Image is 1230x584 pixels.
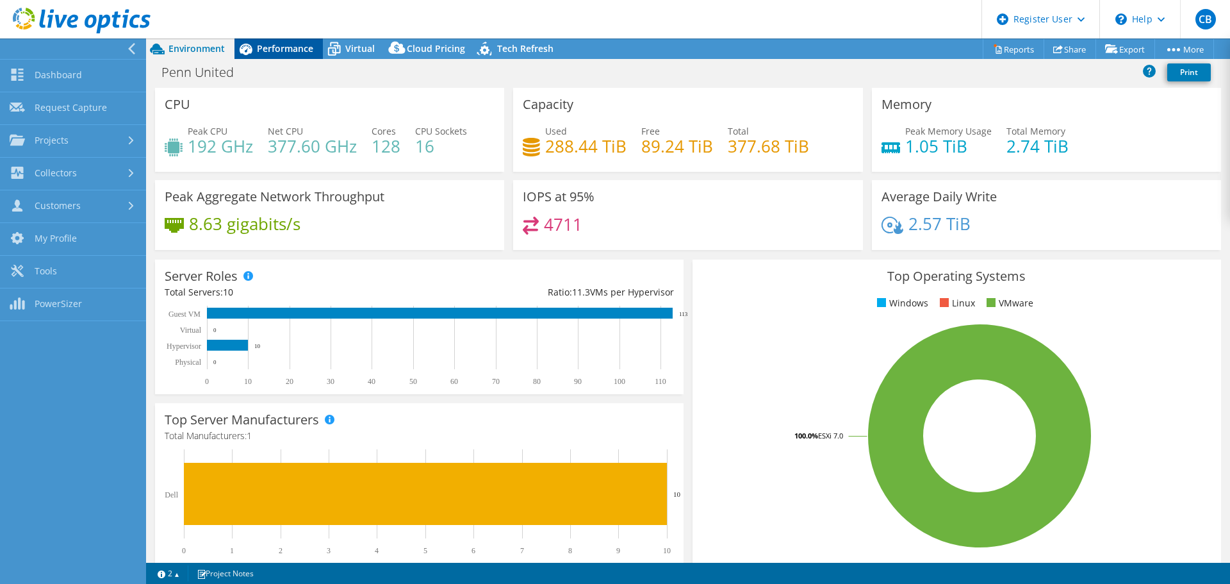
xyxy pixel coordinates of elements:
span: Total [728,125,749,137]
h4: 192 GHz [188,139,253,153]
h3: IOPS at 95% [523,190,594,204]
text: 0 [213,327,217,333]
text: 9 [616,546,620,555]
div: Ratio: VMs per Hypervisor [419,285,673,299]
text: Guest VM [168,310,201,319]
h4: 2.57 TiB [908,217,971,231]
text: 0 [213,359,217,365]
h3: Server Roles [165,269,238,283]
text: 110 [655,377,666,386]
span: 1 [247,430,252,442]
h3: CPU [165,97,190,112]
a: Project Notes [188,565,263,581]
text: 10 [254,343,261,349]
a: Reports [983,39,1044,59]
span: Peak Memory Usage [905,125,992,137]
text: 8 [568,546,572,555]
text: 2 [279,546,283,555]
text: 113 [679,311,688,317]
h4: 16 [415,139,467,153]
h1: Penn United [156,65,254,79]
span: Total Memory [1006,125,1065,137]
span: 10 [223,286,233,298]
text: 10 [663,546,671,555]
span: Cores [372,125,396,137]
text: 1 [230,546,234,555]
span: Tech Refresh [497,42,553,54]
h4: 89.24 TiB [641,139,713,153]
text: 80 [533,377,541,386]
text: Hypervisor [167,342,201,351]
li: VMware [983,296,1033,310]
text: Virtual [180,326,202,335]
h4: Total Manufacturers: [165,429,674,443]
span: Performance [257,42,313,54]
text: 70 [492,377,500,386]
span: Environment [168,42,225,54]
text: 50 [409,377,417,386]
span: CPU Sockets [415,125,467,137]
text: 3 [327,546,331,555]
text: 10 [673,490,681,498]
span: Net CPU [268,125,303,137]
div: Total Servers: [165,285,419,299]
text: 100 [614,377,625,386]
h3: Top Operating Systems [702,269,1211,283]
text: 90 [574,377,582,386]
text: 10 [244,377,252,386]
a: Share [1044,39,1096,59]
a: More [1154,39,1214,59]
li: Windows [874,296,928,310]
h4: 4711 [544,217,582,231]
a: Print [1167,63,1211,81]
span: 11.3 [572,286,590,298]
h4: 288.44 TiB [545,139,627,153]
a: Export [1095,39,1155,59]
text: Physical [175,358,201,367]
svg: \n [1115,13,1127,25]
h4: 8.63 gigabits/s [189,217,300,231]
a: 2 [149,565,188,581]
h3: Top Server Manufacturers [165,413,319,427]
text: 20 [286,377,293,386]
h4: 377.60 GHz [268,139,357,153]
text: Dell [165,490,178,499]
span: Free [641,125,660,137]
h3: Average Daily Write [881,190,997,204]
text: 7 [520,546,524,555]
text: 60 [450,377,458,386]
text: 30 [327,377,334,386]
span: Cloud Pricing [407,42,465,54]
h4: 128 [372,139,400,153]
text: 40 [368,377,375,386]
h3: Memory [881,97,931,112]
h3: Peak Aggregate Network Throughput [165,190,384,204]
span: CB [1195,9,1216,29]
span: Peak CPU [188,125,227,137]
span: Used [545,125,567,137]
h4: 1.05 TiB [905,139,992,153]
span: Virtual [345,42,375,54]
li: Linux [937,296,975,310]
text: 4 [375,546,379,555]
text: 0 [182,546,186,555]
text: 6 [471,546,475,555]
text: 5 [423,546,427,555]
h4: 377.68 TiB [728,139,809,153]
tspan: 100.0% [794,431,818,440]
h3: Capacity [523,97,573,112]
tspan: ESXi 7.0 [818,431,843,440]
text: 0 [205,377,209,386]
h4: 2.74 TiB [1006,139,1069,153]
